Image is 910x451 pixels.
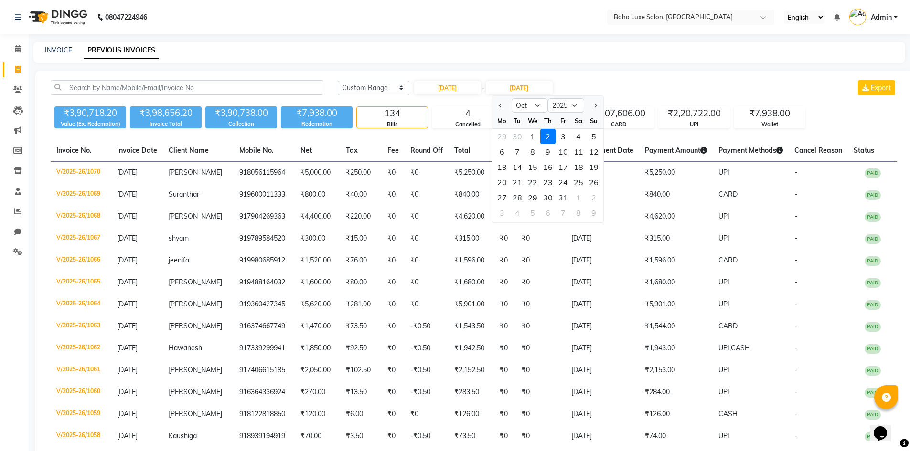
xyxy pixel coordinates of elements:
[794,322,797,330] span: -
[566,359,639,381] td: [DATE]
[117,256,138,264] span: [DATE]
[525,205,540,220] div: 5
[571,129,586,144] div: Saturday, October 4, 2025
[871,12,892,22] span: Admin
[639,337,713,359] td: ₹1,943.00
[556,190,571,205] div: Friday, October 31, 2025
[494,205,510,220] div: 3
[295,228,340,250] td: ₹300.00
[571,113,586,128] div: Sa
[295,381,340,403] td: ₹270.00
[525,144,540,159] div: 8
[659,107,729,120] div: ₹2,20,722.00
[525,175,540,190] div: 22
[586,144,601,159] div: 12
[117,322,138,330] span: [DATE]
[51,228,111,250] td: V/2025-26/1067
[405,337,449,359] td: -₹0.50
[548,98,584,113] select: Select year
[205,106,277,120] div: ₹3,90,738.00
[583,120,654,128] div: CARD
[525,159,540,175] div: Wednesday, October 15, 2025
[540,190,556,205] div: Thursday, October 30, 2025
[540,159,556,175] div: Thursday, October 16, 2025
[734,107,805,120] div: ₹7,938.00
[84,42,159,59] a: PREVIOUS INVOICES
[449,381,494,403] td: ₹283.50
[510,205,525,220] div: 4
[870,413,900,441] iframe: chat widget
[571,175,586,190] div: Saturday, October 25, 2025
[130,120,202,128] div: Invoice Total
[340,228,382,250] td: ₹15.00
[586,205,601,220] div: Sunday, November 9, 2025
[556,144,571,159] div: Friday, October 10, 2025
[51,359,111,381] td: V/2025-26/1061
[718,234,729,242] span: UPI
[346,146,358,155] span: Tax
[734,120,805,128] div: Wallet
[234,359,295,381] td: 917406615185
[405,206,449,228] td: ₹0
[639,272,713,294] td: ₹1,680.00
[854,146,874,155] span: Status
[591,98,599,113] button: Next month
[405,272,449,294] td: ₹0
[234,206,295,228] td: 917904269363
[449,337,494,359] td: ₹1,942.50
[234,381,295,403] td: 916364336924
[340,381,382,403] td: ₹13.50
[794,190,797,199] span: -
[556,205,571,220] div: 7
[300,146,312,155] span: Net
[494,315,516,337] td: ₹0
[566,315,639,337] td: [DATE]
[871,84,891,92] span: Export
[794,344,797,352] span: -
[494,175,510,190] div: 20
[295,359,340,381] td: ₹2,050.00
[494,272,516,294] td: ₹0
[571,190,586,205] div: 1
[566,228,639,250] td: [DATE]
[54,120,126,128] div: Value (Ex. Redemption)
[295,250,340,272] td: ₹1,520.00
[494,190,510,205] div: Monday, October 27, 2025
[639,228,713,250] td: ₹315.00
[405,359,449,381] td: -₹0.50
[432,107,503,120] div: 4
[234,272,295,294] td: 919488164032
[295,294,340,315] td: ₹5,620.00
[586,129,601,144] div: 5
[340,272,382,294] td: ₹80.00
[586,175,601,190] div: Sunday, October 26, 2025
[540,205,556,220] div: 6
[540,144,556,159] div: Thursday, October 9, 2025
[571,144,586,159] div: 11
[405,294,449,315] td: ₹0
[586,159,601,175] div: 19
[865,366,881,376] span: PAID
[525,190,540,205] div: Wednesday, October 29, 2025
[130,106,202,120] div: ₹3,98,656.20
[340,294,382,315] td: ₹281.00
[718,366,729,374] span: UPI
[494,159,510,175] div: 13
[516,381,566,403] td: ₹0
[382,359,405,381] td: ₹0
[645,146,707,155] span: Payment Amount
[24,4,90,31] img: logo
[54,106,126,120] div: ₹3,90,718.20
[169,344,202,352] span: Hawanesh
[540,129,556,144] div: 2
[117,190,138,199] span: [DATE]
[382,206,405,228] td: ₹0
[718,190,738,199] span: CARD
[865,322,881,332] span: PAID
[117,168,138,177] span: [DATE]
[295,272,340,294] td: ₹1,600.00
[516,272,566,294] td: ₹0
[794,300,797,308] span: -
[586,190,601,205] div: 2
[496,98,504,113] button: Previous month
